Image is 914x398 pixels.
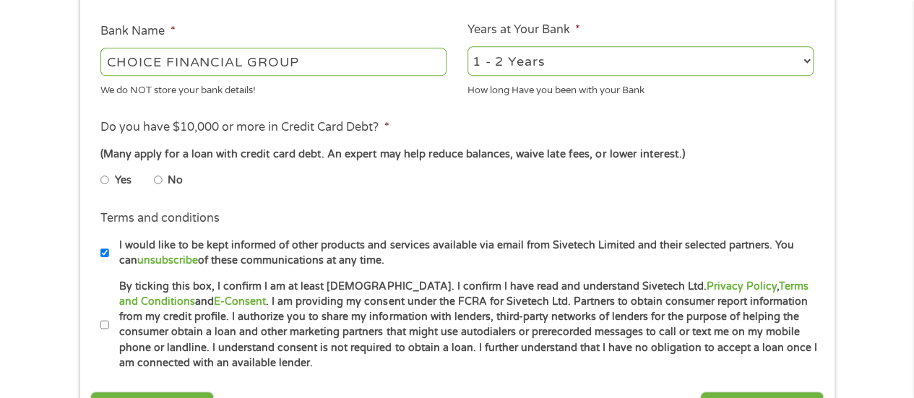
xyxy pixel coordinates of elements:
label: I would like to be kept informed of other products and services available via email from Sivetech... [109,238,818,269]
label: By ticking this box, I confirm I am at least [DEMOGRAPHIC_DATA]. I confirm I have read and unders... [109,279,818,371]
a: E-Consent [214,295,266,308]
label: Bank Name [100,24,175,39]
label: No [168,173,183,189]
div: (Many apply for a loan with credit card debt. An expert may help reduce balances, waive late fees... [100,147,813,163]
div: We do NOT store your bank details! [100,78,447,98]
label: Do you have $10,000 or more in Credit Card Debt? [100,120,389,135]
label: Yes [115,173,132,189]
a: Terms and Conditions [119,280,808,308]
a: unsubscribe [137,254,198,267]
div: How long Have you been with your Bank [467,78,814,98]
label: Years at Your Bank [467,22,580,38]
a: Privacy Policy [706,280,776,293]
label: Terms and conditions [100,211,220,226]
